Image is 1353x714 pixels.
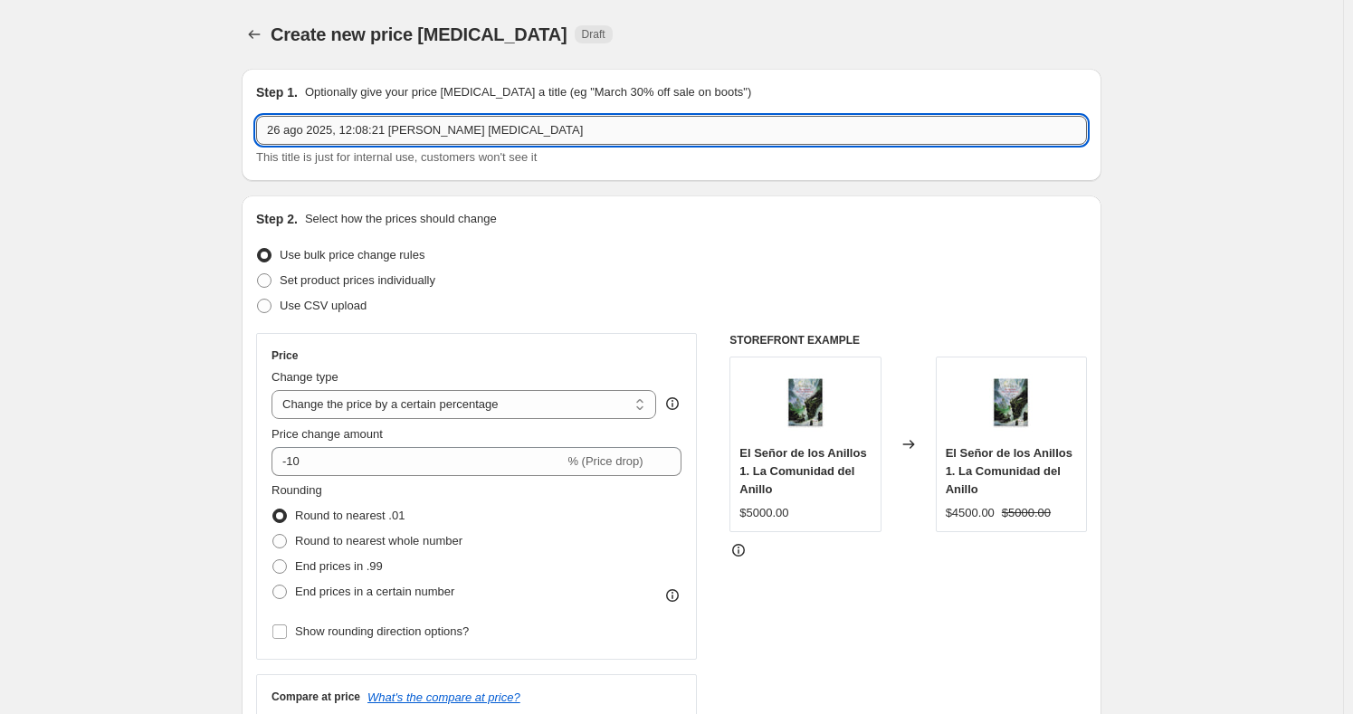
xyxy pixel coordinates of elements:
span: Show rounding direction options? [295,624,469,638]
span: Use CSV upload [280,299,367,312]
span: This title is just for internal use, customers won't see it [256,150,537,164]
p: Select how the prices should change [305,210,497,228]
span: End prices in a certain number [295,585,454,598]
h6: STOREFRONT EXAMPLE [729,333,1087,347]
h3: Price [272,348,298,363]
button: Price change jobs [242,22,267,47]
span: End prices in .99 [295,559,383,573]
span: % (Price drop) [567,454,643,468]
span: El Señor de los Anillos 1. La Comunidad del Anillo [946,446,1072,496]
span: Rounding [272,483,322,497]
span: Draft [582,27,605,42]
span: Round to nearest whole number [295,534,462,547]
p: Optionally give your price [MEDICAL_DATA] a title (eg "March 30% off sale on boots") [305,83,751,101]
img: Libro-2_80x.jpg [975,367,1047,439]
span: Price change amount [272,427,383,441]
span: El Señor de los Anillos 1. La Comunidad del Anillo [739,446,866,496]
div: help [663,395,681,413]
input: -15 [272,447,564,476]
h3: Compare at price [272,690,360,704]
img: Libro-2_80x.jpg [769,367,842,439]
strike: $5000.00 [1002,504,1051,522]
h2: Step 2. [256,210,298,228]
h2: Step 1. [256,83,298,101]
span: Use bulk price change rules [280,248,424,262]
div: $4500.00 [946,504,995,522]
span: Round to nearest .01 [295,509,405,522]
span: Change type [272,370,338,384]
span: Set product prices individually [280,273,435,287]
span: Create new price [MEDICAL_DATA] [271,24,567,44]
button: What's the compare at price? [367,690,520,704]
div: $5000.00 [739,504,788,522]
input: 30% off holiday sale [256,116,1087,145]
